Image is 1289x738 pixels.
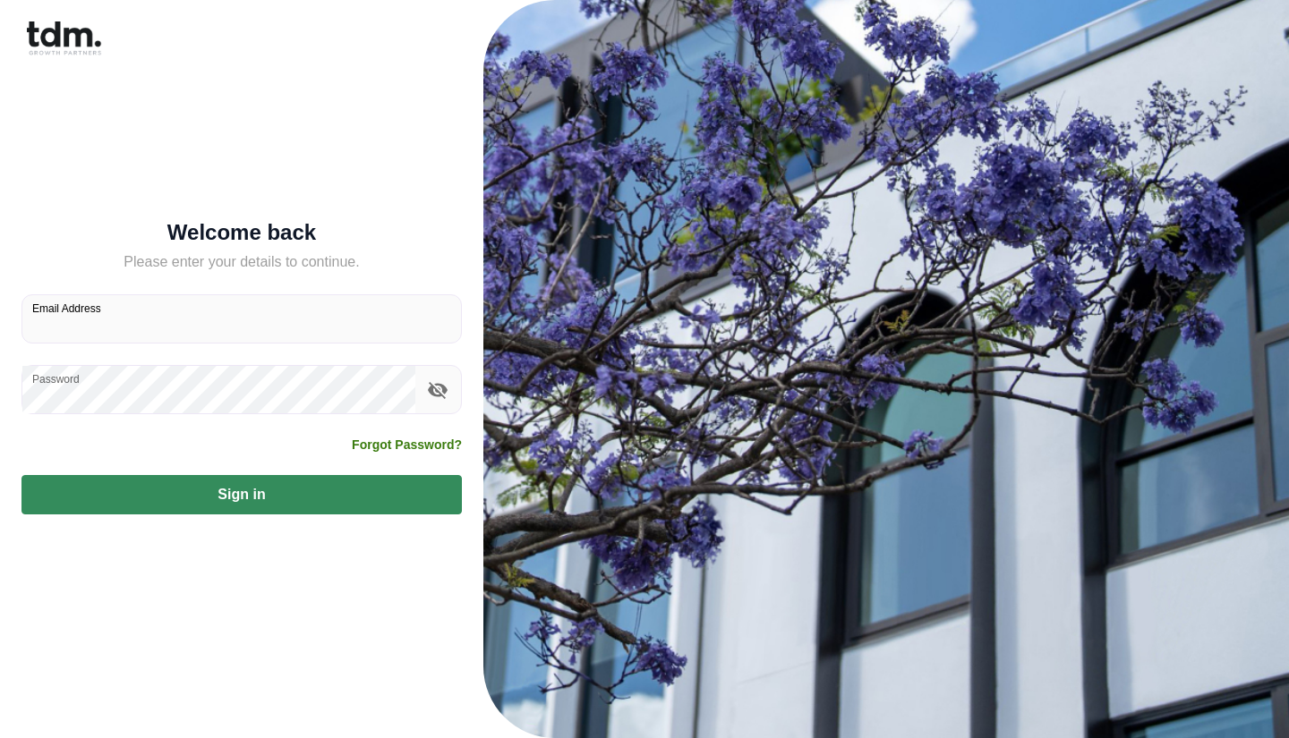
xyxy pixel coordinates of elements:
a: Forgot Password? [352,436,462,454]
h5: Please enter your details to continue. [21,251,462,273]
label: Password [32,371,80,386]
button: Sign in [21,475,462,514]
h5: Welcome back [21,224,462,242]
button: toggle password visibility [423,375,453,405]
label: Email Address [32,301,101,316]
